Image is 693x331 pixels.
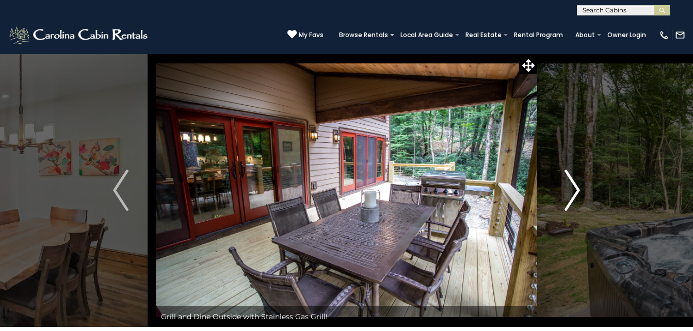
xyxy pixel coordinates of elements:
img: phone-regular-white.png [659,30,669,40]
a: Browse Rentals [334,28,393,42]
a: Owner Login [602,28,651,42]
button: Previous [86,54,156,327]
img: White-1-2.png [8,25,151,45]
a: Local Area Guide [395,28,458,42]
img: arrow [565,170,580,211]
a: Rental Program [509,28,568,42]
a: About [570,28,600,42]
a: Real Estate [460,28,507,42]
img: arrow [113,170,128,211]
button: Next [537,54,607,327]
div: Grill and Dine Outside with Stainless Gas Grill! [156,306,537,327]
span: My Favs [299,30,324,40]
img: mail-regular-white.png [675,30,685,40]
a: My Favs [287,29,324,40]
